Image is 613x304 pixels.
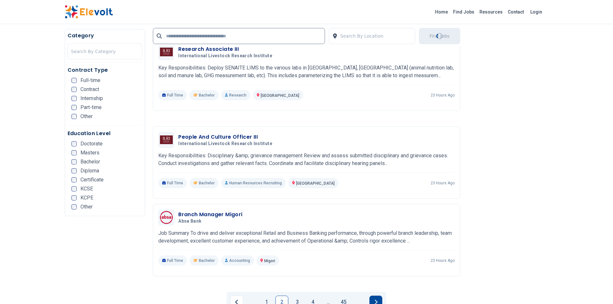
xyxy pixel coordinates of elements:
[71,105,77,110] input: Part-time
[71,159,77,164] input: Bachelor
[477,7,505,17] a: Resources
[432,7,450,17] a: Home
[71,141,77,146] input: Doctorate
[80,195,93,200] span: KCPE
[431,93,455,98] p: 23 hours ago
[71,114,77,119] input: Other
[221,178,286,188] p: Human Resources Recruiting
[80,78,100,83] span: Full-time
[71,78,77,83] input: Full-time
[581,273,613,304] iframe: Chat Widget
[431,258,455,263] p: 23 hours ago
[80,141,103,146] span: Doctorate
[178,141,272,147] span: International Livestock Research Institute
[80,186,93,191] span: KCSE
[71,96,77,101] input: Internship
[261,93,299,98] span: [GEOGRAPHIC_DATA]
[71,150,77,155] input: Masters
[178,45,275,53] h3: Research Associate III
[199,258,215,263] span: Bachelor
[450,7,477,17] a: Find Jobs
[178,133,275,141] h3: People And Culture Officer III
[436,32,443,40] div: Loading...
[71,186,77,191] input: KCSE
[199,180,215,186] span: Bachelor
[160,135,173,144] img: International Livestock Research Institute
[158,178,187,188] p: Full Time
[68,32,143,40] h5: Category
[419,28,460,44] button: Find JobsLoading...
[68,130,143,137] h5: Education Level
[80,105,102,110] span: Part-time
[158,209,455,266] a: Absa BankBranch Manager MigoriAbsa BankJob Summary To drive and deliver exceptional Retail and Bu...
[296,181,335,186] span: [GEOGRAPHIC_DATA]
[160,211,173,224] img: Absa Bank
[71,204,77,209] input: Other
[68,66,143,74] h5: Contract Type
[431,180,455,186] p: 23 hours ago
[158,90,187,100] p: Full Time
[80,96,103,101] span: Internship
[65,5,113,19] img: Elevolt
[160,48,173,56] img: International Livestock Research Institute
[71,168,77,173] input: Diploma
[505,7,526,17] a: Contact
[158,255,187,266] p: Full Time
[158,152,455,167] p: Key Responsibilities: Disciplinary &amp; grievance management Review and assess submitted discipl...
[80,114,93,119] span: Other
[468,29,549,222] iframe: Advertisement
[71,177,77,182] input: Certificate
[80,168,99,173] span: Diploma
[264,259,275,263] span: Migori
[221,255,254,266] p: Accounting
[80,150,99,155] span: Masters
[158,132,455,188] a: International Livestock Research InstitutePeople And Culture Officer IIIInternational Livestock R...
[178,211,242,218] h3: Branch Manager Migori
[80,159,100,164] span: Bachelor
[80,87,99,92] span: Contract
[199,93,215,98] span: Bachelor
[158,64,455,79] p: Key Responsibilities: Deploy SENAITE LIMS to the various labs in [GEOGRAPHIC_DATA], [GEOGRAPHIC_D...
[80,204,93,209] span: Other
[71,195,77,200] input: KCPE
[80,177,104,182] span: Certificate
[158,229,455,245] p: Job Summary To drive and deliver exceptional Retail and Business Banking performance, through pow...
[158,44,455,100] a: International Livestock Research InstituteResearch Associate IIIInternational Livestock Research ...
[178,53,272,59] span: International Livestock Research Institute
[178,218,201,224] span: Absa Bank
[221,90,250,100] p: Research
[526,5,546,18] a: Login
[71,87,77,92] input: Contract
